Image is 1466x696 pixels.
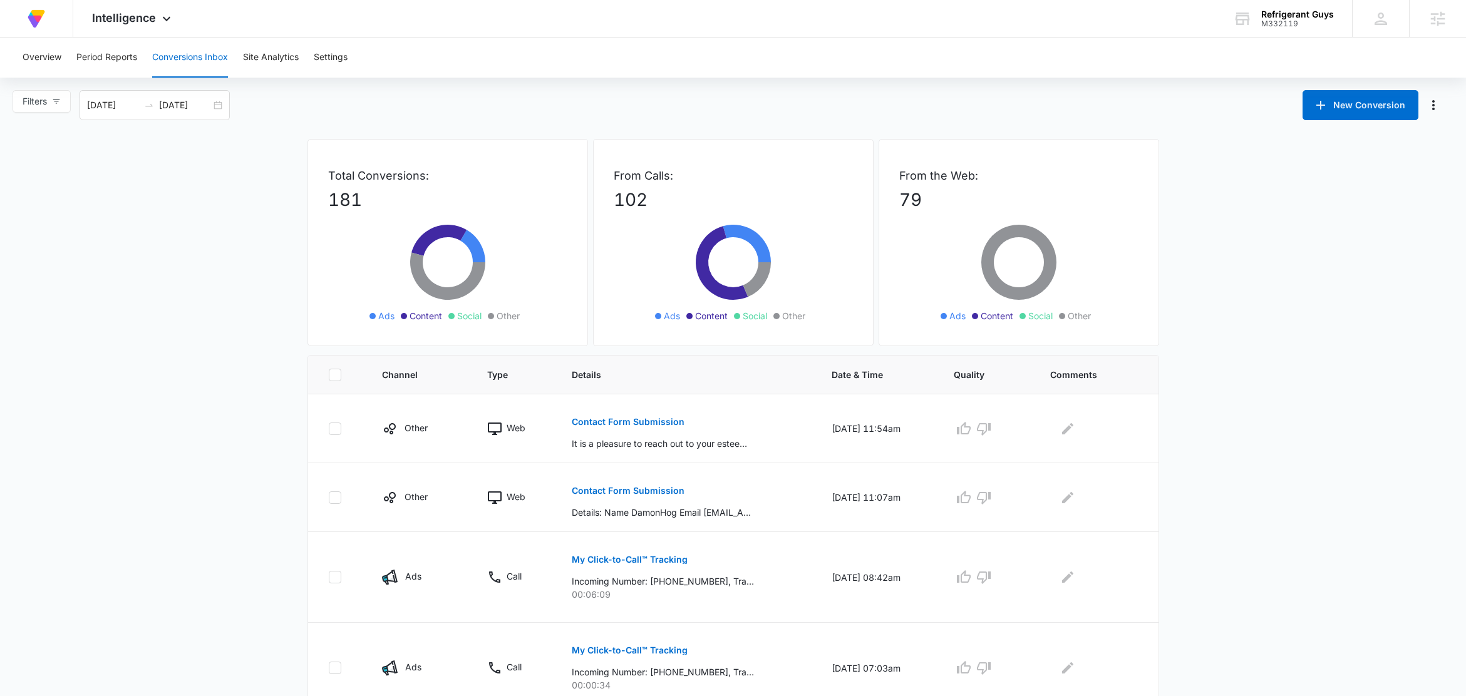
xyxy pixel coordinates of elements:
span: to [144,100,154,110]
p: Other [405,490,428,503]
span: Comments [1050,368,1120,381]
p: Call [507,570,522,583]
button: Period Reports [76,38,137,78]
p: Contact Form Submission [572,417,684,426]
p: Call [507,660,522,673]
p: Ads [405,570,421,583]
span: Content [981,309,1013,322]
div: account name [1261,9,1334,19]
span: Other [782,309,805,322]
p: Contact Form Submission [572,486,684,495]
span: Filters [23,95,47,108]
p: My Click-to-Call™ Tracking [572,646,688,655]
button: Conversions Inbox [152,38,228,78]
span: Details [572,368,783,381]
span: Date & Time [832,368,906,381]
span: Ads [664,309,680,322]
p: 79 [899,187,1138,213]
input: Start date [87,98,139,112]
p: 00:00:34 [572,678,802,692]
span: Social [457,309,482,322]
p: From Calls: [614,167,853,184]
td: [DATE] 11:54am [817,394,939,463]
p: Other [405,421,428,434]
span: Content [410,309,442,322]
button: Edit Comments [1058,419,1078,439]
td: [DATE] 11:07am [817,463,939,532]
button: Contact Form Submission [572,407,684,437]
span: Content [695,309,728,322]
span: Channel [382,368,439,381]
button: Filters [13,90,71,113]
span: Other [1068,309,1091,322]
img: Volusion [25,8,48,30]
p: Web [507,490,525,503]
span: Social [1028,309,1053,322]
button: Contact Form Submission [572,476,684,506]
p: From the Web: [899,167,1138,184]
span: Intelligence [92,11,156,24]
p: 181 [328,187,567,213]
p: Incoming Number: [PHONE_NUMBER], Tracking Number: [PHONE_NUMBER], Ring To: [PHONE_NUMBER], Caller... [572,665,754,678]
button: Settings [314,38,348,78]
span: Type [487,368,524,381]
p: Details: Name DamonHog Email [EMAIL_ADDRESS][DOMAIN_NAME] Question <a href=[URL][DOMAIN_NAME]><b>... [572,506,754,519]
button: New Conversion [1303,90,1418,120]
p: My Click-to-Call™ Tracking [572,555,688,564]
button: Site Analytics [243,38,299,78]
p: Web [507,421,525,434]
input: End date [159,98,211,112]
span: Ads [949,309,966,322]
span: Quality [954,368,1002,381]
p: Ads [405,660,421,673]
td: [DATE] 08:42am [817,532,939,623]
button: My Click-to-Call™ Tracking [572,545,688,575]
span: swap-right [144,100,154,110]
button: Edit Comments [1058,658,1078,678]
span: Ads [378,309,395,322]
div: account id [1261,19,1334,28]
p: Incoming Number: [PHONE_NUMBER], Tracking Number: [PHONE_NUMBER], Ring To: [PHONE_NUMBER], Caller... [572,575,754,588]
span: Social [743,309,767,322]
button: Manage Numbers [1423,95,1443,115]
span: Other [497,309,520,322]
button: Overview [23,38,61,78]
p: It is a pleasure to reach out to your esteemed company. We are currently seeking to procure the f... [572,437,754,450]
p: 00:06:09 [572,588,802,601]
p: 102 [614,187,853,213]
button: Edit Comments [1058,488,1078,508]
p: Total Conversions: [328,167,567,184]
button: My Click-to-Call™ Tracking [572,635,688,665]
button: Edit Comments [1058,567,1078,587]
